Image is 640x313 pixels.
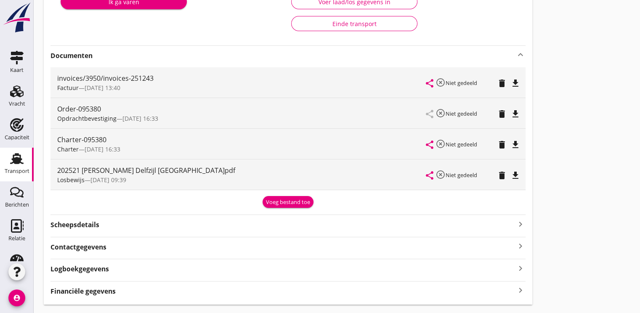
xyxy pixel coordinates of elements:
[497,140,507,150] i: delete
[266,198,310,207] div: Voeg bestand toe
[57,135,426,145] div: Charter-095380
[50,242,106,252] strong: Contactgegevens
[57,145,426,154] div: —
[291,16,417,31] button: Einde transport
[122,114,158,122] span: [DATE] 16:33
[425,140,435,150] i: share
[10,67,24,73] div: Kaart
[446,79,477,87] small: Niet gedeeld
[436,170,446,180] i: highlight_off
[446,110,477,117] small: Niet gedeeld
[50,264,109,274] strong: Logboekgegevens
[5,168,29,174] div: Transport
[510,78,520,88] i: file_download
[57,175,426,184] div: —
[515,241,526,252] i: keyboard_arrow_right
[57,84,79,92] span: Factuur
[515,50,526,60] i: keyboard_arrow_up
[57,165,426,175] div: 202521 [PERSON_NAME] Delfzijl [GEOGRAPHIC_DATA]pdf
[57,83,426,92] div: —
[446,171,477,179] small: Niet gedeeld
[436,77,446,88] i: highlight_off
[57,114,426,123] div: —
[9,101,25,106] div: Vracht
[2,2,32,33] img: logo-small.a267ee39.svg
[50,51,515,61] strong: Documenten
[497,78,507,88] i: delete
[510,109,520,119] i: file_download
[5,202,29,207] div: Berichten
[57,114,117,122] span: Opdrachtbevestiging
[515,285,526,296] i: keyboard_arrow_right
[515,218,526,230] i: keyboard_arrow_right
[497,170,507,180] i: delete
[50,286,116,296] strong: Financiële gegevens
[263,196,313,208] button: Voeg bestand toe
[497,109,507,119] i: delete
[515,263,526,274] i: keyboard_arrow_right
[57,176,85,184] span: Losbewijs
[57,104,426,114] div: Order-095380
[425,78,435,88] i: share
[8,236,25,241] div: Relatie
[425,170,435,180] i: share
[510,170,520,180] i: file_download
[90,176,126,184] span: [DATE] 09:39
[57,73,426,83] div: invoices/3950/invoices-251243
[436,139,446,149] i: highlight_off
[446,141,477,148] small: Niet gedeeld
[50,220,99,230] strong: Scheepsdetails
[298,19,410,28] div: Einde transport
[5,135,29,140] div: Capaciteit
[85,84,120,92] span: [DATE] 13:40
[8,289,25,306] i: account_circle
[57,145,79,153] span: Charter
[510,140,520,150] i: file_download
[436,108,446,118] i: highlight_off
[85,145,120,153] span: [DATE] 16:33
